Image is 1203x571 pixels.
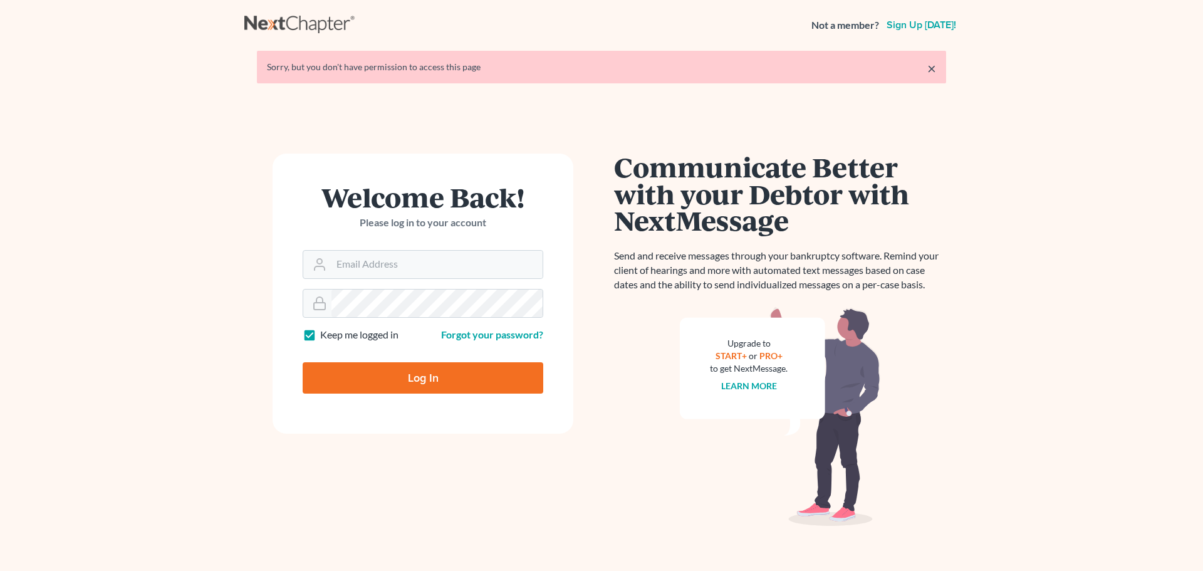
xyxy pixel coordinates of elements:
a: Forgot your password? [441,328,543,340]
p: Send and receive messages through your bankruptcy software. Remind your client of hearings and mo... [614,249,946,292]
h1: Communicate Better with your Debtor with NextMessage [614,154,946,234]
p: Please log in to your account [303,216,543,230]
span: or [749,350,758,361]
a: Sign up [DATE]! [884,20,959,30]
div: Upgrade to [710,337,788,350]
input: Log In [303,362,543,394]
a: START+ [716,350,747,361]
h1: Welcome Back! [303,184,543,211]
a: PRO+ [759,350,783,361]
div: to get NextMessage. [710,362,788,375]
strong: Not a member? [811,18,879,33]
a: × [927,61,936,76]
a: Learn more [721,380,777,391]
label: Keep me logged in [320,328,398,342]
div: Sorry, but you don't have permission to access this page [267,61,936,73]
input: Email Address [331,251,543,278]
img: nextmessage_bg-59042aed3d76b12b5cd301f8e5b87938c9018125f34e5fa2b7a6b67550977c72.svg [680,307,880,526]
